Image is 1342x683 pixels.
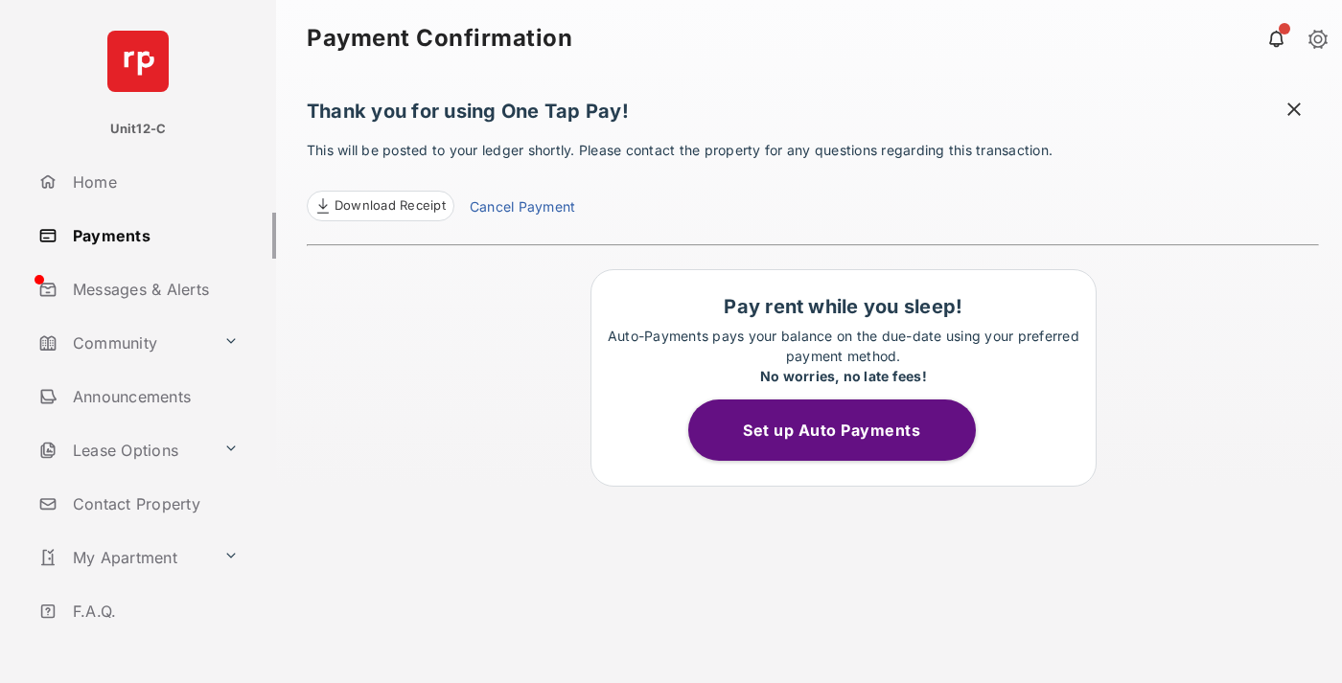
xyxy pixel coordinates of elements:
div: No worries, no late fees! [601,366,1086,386]
a: Set up Auto Payments [688,421,999,440]
a: Cancel Payment [470,196,575,221]
span: Download Receipt [335,196,446,216]
p: Auto-Payments pays your balance on the due-date using your preferred payment method. [601,326,1086,386]
a: Payments [31,213,276,259]
h1: Pay rent while you sleep! [601,295,1086,318]
a: Home [31,159,276,205]
a: Download Receipt [307,191,454,221]
h1: Thank you for using One Tap Pay! [307,100,1319,132]
p: Unit12-C [110,120,167,139]
a: Messages & Alerts [31,266,276,312]
strong: Payment Confirmation [307,27,572,50]
img: svg+xml;base64,PHN2ZyB4bWxucz0iaHR0cDovL3d3dy53My5vcmcvMjAwMC9zdmciIHdpZHRoPSI2NCIgaGVpZ2h0PSI2NC... [107,31,169,92]
a: Lease Options [31,427,216,473]
a: My Apartment [31,535,216,581]
button: Set up Auto Payments [688,399,976,461]
a: Announcements [31,374,276,420]
a: Community [31,320,216,366]
p: This will be posted to your ledger shortly. Please contact the property for any questions regardi... [307,140,1319,221]
a: F.A.Q. [31,588,276,634]
a: Contact Property [31,481,276,527]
